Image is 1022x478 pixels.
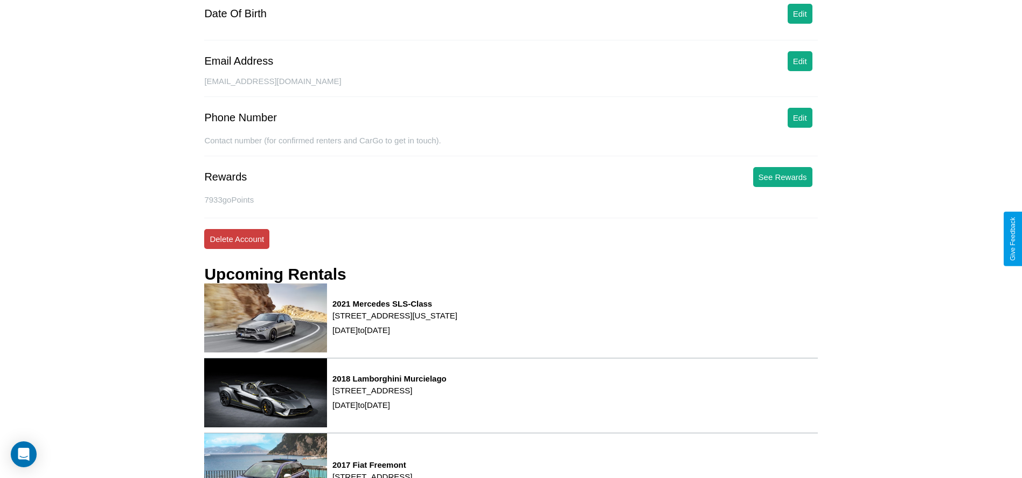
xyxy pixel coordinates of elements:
[332,383,447,398] p: [STREET_ADDRESS]
[332,308,457,323] p: [STREET_ADDRESS][US_STATE]
[204,55,273,67] div: Email Address
[204,283,327,352] img: rental
[788,108,812,128] button: Edit
[788,51,812,71] button: Edit
[332,398,447,412] p: [DATE] to [DATE]
[753,167,812,187] button: See Rewards
[204,265,346,283] h3: Upcoming Rentals
[204,229,269,249] button: Delete Account
[204,112,277,124] div: Phone Number
[204,8,267,20] div: Date Of Birth
[332,323,457,337] p: [DATE] to [DATE]
[204,171,247,183] div: Rewards
[204,192,817,207] p: 7933 goPoints
[11,441,37,467] div: Open Intercom Messenger
[788,4,812,24] button: Edit
[204,358,327,427] img: rental
[204,77,817,97] div: [EMAIL_ADDRESS][DOMAIN_NAME]
[204,136,817,156] div: Contact number (for confirmed renters and CarGo to get in touch).
[332,460,412,469] h3: 2017 Fiat Freemont
[332,299,457,308] h3: 2021 Mercedes SLS-Class
[1009,217,1017,261] div: Give Feedback
[332,374,447,383] h3: 2018 Lamborghini Murcielago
